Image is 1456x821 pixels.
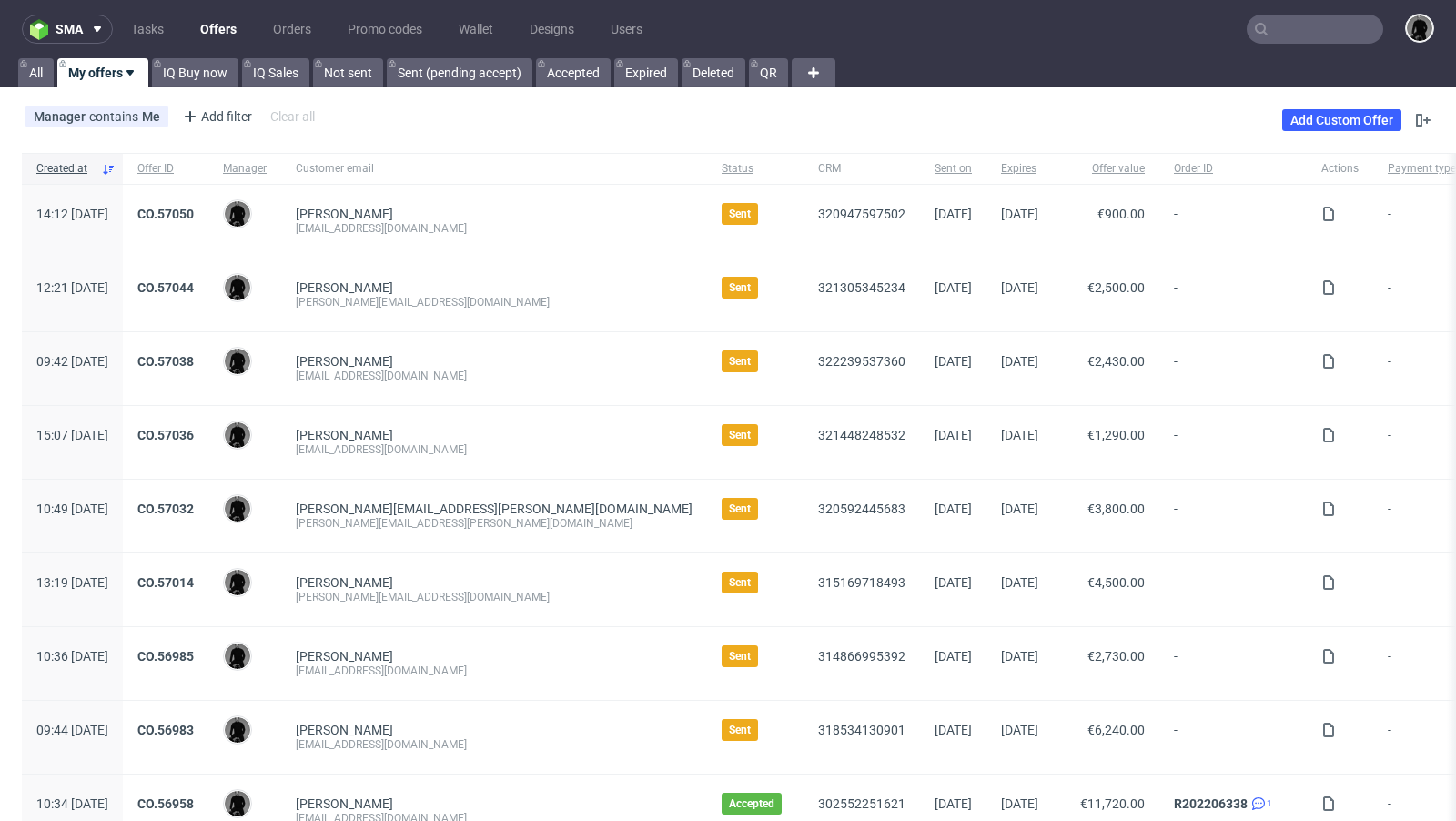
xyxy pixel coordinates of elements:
span: [DATE] [1001,280,1038,295]
span: €1,290.00 [1087,428,1145,442]
a: CO.57038 [137,354,194,369]
span: Expires [1001,161,1038,177]
a: Orders [262,15,322,44]
span: Actions [1321,161,1359,177]
span: [DATE] [1001,354,1038,369]
span: Customer email [296,161,693,177]
span: - [1388,280,1456,309]
div: [EMAIL_ADDRESS][DOMAIN_NAME] [296,221,693,236]
span: [DATE] [935,796,972,811]
span: Sent [729,354,751,369]
img: Dawid Urbanowicz [225,349,250,374]
span: - [1388,575,1456,604]
a: Promo codes [337,15,433,44]
span: - [1174,207,1292,236]
span: - [1174,649,1292,678]
span: Manager [223,161,267,177]
a: R202206338 [1174,796,1248,811]
span: €4,500.00 [1087,575,1145,590]
span: Payment type [1388,161,1456,177]
span: Order ID [1174,161,1292,177]
span: [DATE] [1001,575,1038,590]
span: [DATE] [1001,649,1038,664]
a: 320592445683 [818,502,905,516]
span: [DATE] [935,649,972,664]
span: CRM [818,161,905,177]
span: Sent [729,649,751,664]
a: All [18,58,54,87]
a: 320947597502 [818,207,905,221]
a: CO.57050 [137,207,194,221]
a: 322239537360 [818,354,905,369]
span: - [1388,502,1456,531]
span: 10:34 [DATE] [36,796,108,811]
a: Expired [614,58,678,87]
span: sma [56,23,83,35]
a: Deleted [682,58,745,87]
span: [DATE] [935,354,972,369]
div: Clear all [267,104,318,129]
a: [PERSON_NAME] [296,280,393,295]
a: [PERSON_NAME] [296,207,393,221]
span: Created at [36,161,94,177]
a: 318534130901 [818,723,905,737]
div: [EMAIL_ADDRESS][DOMAIN_NAME] [296,442,693,457]
span: - [1388,354,1456,383]
span: - [1174,723,1292,752]
a: [PERSON_NAME] [296,796,393,811]
img: Dawid Urbanowicz [225,644,250,669]
span: contains [89,109,142,124]
a: [PERSON_NAME] [296,428,393,442]
span: Sent on [935,161,972,177]
span: [PERSON_NAME][EMAIL_ADDRESS][PERSON_NAME][DOMAIN_NAME] [296,502,693,516]
span: [DATE] [935,575,972,590]
span: [DATE] [1001,723,1038,737]
a: CO.57044 [137,280,194,295]
span: [DATE] [1001,207,1038,221]
span: [DATE] [935,207,972,221]
span: €2,430.00 [1087,354,1145,369]
a: Wallet [448,15,504,44]
a: 302552251621 [818,796,905,811]
span: - [1388,428,1456,457]
div: [PERSON_NAME][EMAIL_ADDRESS][DOMAIN_NAME] [296,590,693,604]
span: [DATE] [1001,428,1038,442]
span: Offer value [1067,161,1145,177]
span: Sent [729,502,751,516]
a: [PERSON_NAME] [296,354,393,369]
a: QR [749,58,788,87]
span: Status [722,161,789,177]
button: sma [22,15,113,44]
a: 321448248532 [818,428,905,442]
span: 14:12 [DATE] [36,207,108,221]
span: €6,240.00 [1087,723,1145,737]
div: [EMAIL_ADDRESS][DOMAIN_NAME] [296,737,693,752]
span: €2,730.00 [1087,649,1145,664]
img: Dawid Urbanowicz [1407,15,1432,41]
a: CO.57036 [137,428,194,442]
a: Designs [519,15,585,44]
img: Dawid Urbanowicz [225,496,250,522]
a: CO.56983 [137,723,194,737]
img: Dawid Urbanowicz [225,422,250,448]
a: 314866995392 [818,649,905,664]
a: Not sent [313,58,383,87]
span: - [1174,428,1292,457]
a: Add Custom Offer [1282,109,1401,131]
span: [DATE] [935,723,972,737]
a: IQ Buy now [152,58,238,87]
span: [DATE] [935,280,972,295]
span: €900.00 [1097,207,1145,221]
a: Sent (pending accept) [387,58,532,87]
span: [DATE] [935,502,972,516]
span: [DATE] [1001,796,1038,811]
a: CO.56958 [137,796,194,811]
span: 12:21 [DATE] [36,280,108,295]
a: 315169718493 [818,575,905,590]
a: [PERSON_NAME] [296,649,393,664]
div: [EMAIL_ADDRESS][DOMAIN_NAME] [296,369,693,383]
span: - [1174,502,1292,531]
span: €11,720.00 [1080,796,1145,811]
span: - [1174,575,1292,604]
span: Sent [729,723,751,737]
